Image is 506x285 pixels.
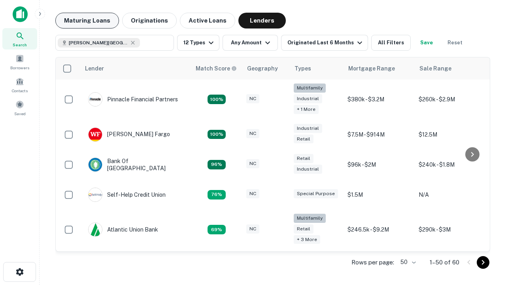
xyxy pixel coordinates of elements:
div: Lender [85,64,104,73]
div: [PERSON_NAME] Fargo [88,127,170,142]
div: Industrial [294,165,322,174]
img: picture [89,93,102,106]
div: Sale Range [419,64,451,73]
td: $260k - $2.9M [415,80,486,120]
div: Mortgage Range [348,64,395,73]
img: picture [89,128,102,141]
p: 1–50 of 60 [430,258,459,267]
td: $1.5M [344,180,415,210]
button: Save your search to get updates of matches that match your search criteria. [414,35,439,51]
div: Retail [294,224,313,234]
th: Lender [80,57,191,80]
td: $12.5M [415,120,486,150]
th: Geography [242,57,290,80]
div: + 3 more [294,235,320,244]
th: Sale Range [415,57,486,80]
td: $7.5M - $914M [344,120,415,150]
img: picture [89,158,102,171]
div: Capitalize uses an advanced AI algorithm to match your search with the best lender. The match sco... [196,64,237,73]
button: Go to next page [477,256,489,269]
div: Self-help Credit Union [88,188,166,202]
td: $240k - $1.8M [415,150,486,180]
span: Contacts [12,87,28,94]
span: Search [13,42,27,48]
a: Saved [2,97,37,118]
div: Matching Properties: 26, hasApolloMatch: undefined [208,95,226,104]
span: Saved [14,110,26,117]
div: + 1 more [294,105,319,114]
div: Multifamily [294,214,326,223]
button: Lenders [238,13,286,28]
td: N/A [415,180,486,210]
div: Retail [294,135,313,144]
img: picture [89,188,102,201]
th: Capitalize uses an advanced AI algorithm to match your search with the best lender. The match sco... [191,57,242,80]
div: NC [246,94,259,103]
div: NC [246,129,259,138]
a: Search [2,28,37,49]
th: Types [290,57,344,80]
div: Retail [294,154,313,163]
div: Matching Properties: 14, hasApolloMatch: undefined [208,160,226,169]
button: Active Loans [180,13,235,28]
button: Maturing Loans [55,13,119,28]
span: [PERSON_NAME][GEOGRAPHIC_DATA], [GEOGRAPHIC_DATA] [69,39,128,46]
img: picture [89,223,102,236]
button: All Filters [371,35,411,51]
p: Rows per page: [351,258,394,267]
td: $380k - $3.2M [344,80,415,120]
img: capitalize-icon.png [13,6,28,22]
td: $290k - $3M [415,210,486,250]
button: 12 Types [177,35,219,51]
div: NC [246,224,259,234]
a: Borrowers [2,51,37,72]
a: Contacts [2,74,37,95]
div: Matching Properties: 10, hasApolloMatch: undefined [208,225,226,234]
h6: Match Score [196,64,235,73]
button: Reset [442,35,468,51]
span: Borrowers [10,65,29,71]
div: Industrial [294,124,322,133]
div: Types [295,64,311,73]
div: Pinnacle Financial Partners [88,92,178,106]
button: Originations [122,13,177,28]
div: NC [246,159,259,168]
th: Mortgage Range [344,57,415,80]
div: Matching Properties: 15, hasApolloMatch: undefined [208,130,226,139]
div: Atlantic Union Bank [88,222,158,237]
div: Bank Of [GEOGRAPHIC_DATA] [88,158,183,172]
iframe: Chat Widget [466,222,506,260]
div: Special Purpose [294,189,338,198]
td: $96k - $2M [344,150,415,180]
div: 50 [397,256,417,268]
button: Any Amount [223,35,278,51]
td: $246.5k - $9.2M [344,210,415,250]
div: Originated Last 6 Months [287,38,364,47]
div: Multifamily [294,84,326,93]
button: Originated Last 6 Months [281,35,368,51]
div: Industrial [294,94,322,103]
div: Geography [247,64,278,73]
div: NC [246,189,259,198]
div: Matching Properties: 11, hasApolloMatch: undefined [208,190,226,199]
